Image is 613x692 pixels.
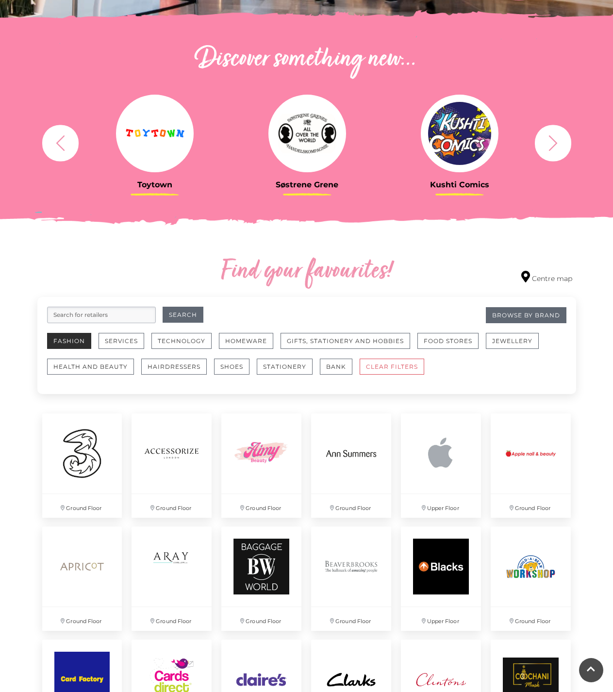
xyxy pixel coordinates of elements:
button: CLEAR FILTERS [360,359,424,375]
button: Jewellery [486,333,539,349]
button: Health and Beauty [47,359,134,375]
a: Browse By Brand [486,307,566,323]
button: Hairdressers [141,359,207,375]
a: Ground Floor [306,522,396,636]
a: Ground Floor [37,522,127,636]
p: Ground Floor [132,494,212,518]
button: Homeware [219,333,273,349]
a: Fashion [47,333,99,359]
a: Ground Floor [486,522,576,636]
a: Hairdressers [141,359,214,384]
a: Centre map [521,271,572,284]
a: Toytown [86,95,224,189]
a: Jewellery [486,333,546,359]
a: Homeware [219,333,281,359]
a: Services [99,333,151,359]
a: Health and Beauty [47,359,141,384]
a: Upper Floor [396,409,486,523]
button: Fashion [47,333,91,349]
a: Ground Floor [37,409,127,523]
a: Ground Floor [216,409,306,523]
h3: Kushti Comics [391,180,529,189]
p: Ground Floor [42,607,122,631]
a: Food Stores [417,333,486,359]
p: Ground Floor [311,494,391,518]
p: Ground Floor [491,494,571,518]
button: Technology [151,333,212,349]
p: Ground Floor [221,494,301,518]
a: Gifts, Stationery and Hobbies [281,333,417,359]
p: Upper Floor [401,494,481,518]
button: Stationery [257,359,313,375]
button: Bank [320,359,352,375]
input: Search for retailers [47,307,156,323]
h2: Find your favourites! [130,256,484,287]
a: Technology [151,333,219,359]
a: Ground Floor [486,409,576,523]
a: CLEAR FILTERS [360,359,431,384]
a: Shoes [214,359,257,384]
p: Ground Floor [221,607,301,631]
a: Kushti Comics [391,95,529,189]
h2: Discover something new... [37,44,576,75]
p: Ground Floor [491,607,571,631]
p: Upper Floor [401,607,481,631]
a: Ground Floor [306,409,396,523]
a: Bank [320,359,360,384]
button: Services [99,333,144,349]
button: Shoes [214,359,249,375]
a: Søstrene Grene [238,95,376,189]
p: Ground Floor [311,607,391,631]
a: Stationery [257,359,320,384]
a: Ground Floor [127,409,216,523]
p: Ground Floor [132,607,212,631]
button: Gifts, Stationery and Hobbies [281,333,410,349]
button: Food Stores [417,333,479,349]
a: Ground Floor [127,522,216,636]
p: Ground Floor [42,494,122,518]
button: Search [163,307,203,323]
h3: Toytown [86,180,224,189]
h3: Søstrene Grene [238,180,376,189]
a: Ground Floor [216,522,306,636]
a: Upper Floor [396,522,486,636]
